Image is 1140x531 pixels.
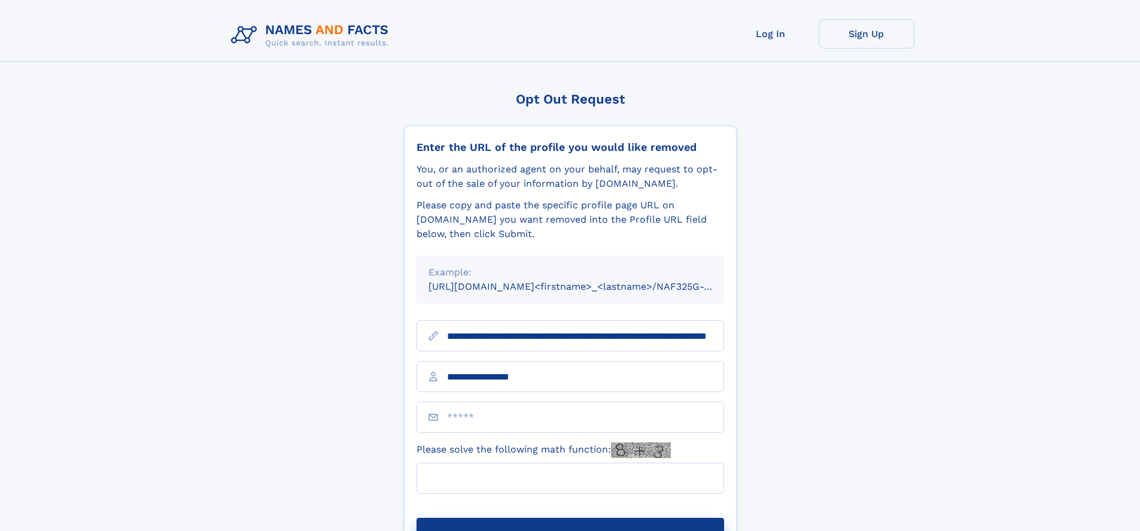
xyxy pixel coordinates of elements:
[226,19,399,51] img: Logo Names and Facts
[417,162,724,191] div: You, or an authorized agent on your behalf, may request to opt-out of the sale of your informatio...
[417,141,724,154] div: Enter the URL of the profile you would like removed
[404,92,737,107] div: Opt Out Request
[428,281,747,292] small: [URL][DOMAIN_NAME]<firstname>_<lastname>/NAF325G-xxxxxxxx
[417,198,724,241] div: Please copy and paste the specific profile page URL on [DOMAIN_NAME] you want removed into the Pr...
[417,442,671,458] label: Please solve the following math function:
[428,265,712,280] div: Example:
[723,19,819,48] a: Log In
[819,19,914,48] a: Sign Up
